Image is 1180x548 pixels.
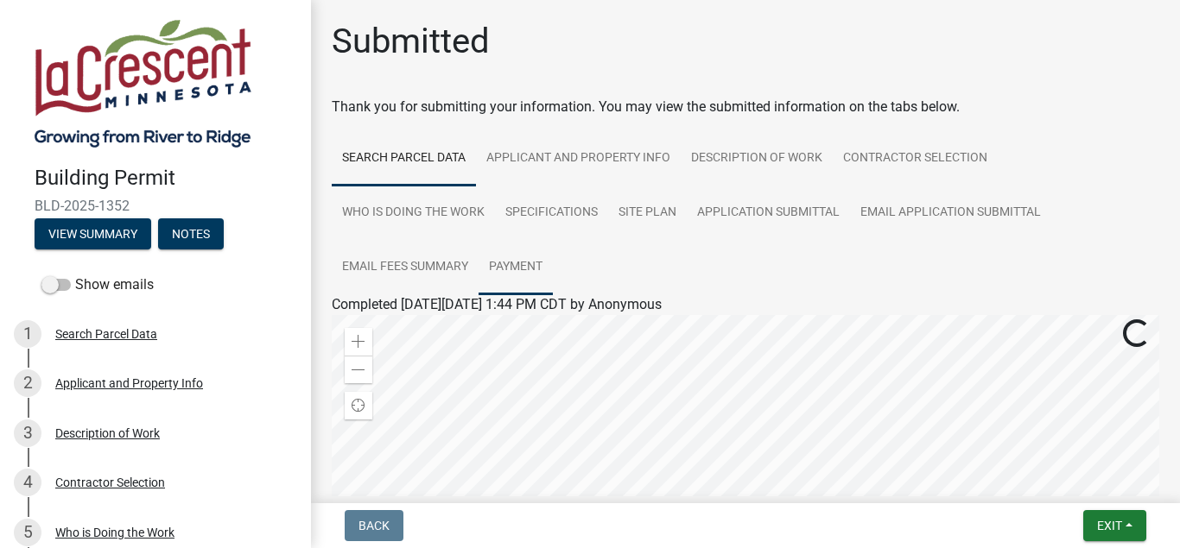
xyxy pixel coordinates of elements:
div: Zoom in [345,328,372,356]
h4: Building Permit [35,166,297,191]
a: Description of Work [681,131,833,186]
div: Applicant and Property Info [55,377,203,389]
button: View Summary [35,218,151,249]
h1: Submitted [332,21,490,62]
div: Description of Work [55,427,160,439]
a: Application Submittal [687,186,850,241]
div: 4 [14,469,41,496]
wm-modal-confirm: Summary [35,228,151,242]
button: Exit [1083,510,1146,541]
span: Completed [DATE][DATE] 1:44 PM CDT by Anonymous [332,296,662,312]
a: Payment [479,240,553,295]
div: 5 [14,519,41,546]
div: 3 [14,419,41,447]
span: Back [358,519,390,532]
div: Find my location [345,392,372,419]
a: Contractor Selection [833,131,998,186]
button: Back [345,510,403,541]
div: Search Parcel Data [55,328,157,340]
div: Contractor Selection [55,476,165,488]
a: Site Plan [608,186,687,241]
div: Zoom out [345,356,372,383]
div: 2 [14,369,41,397]
a: Specifications [495,186,608,241]
div: 1 [14,320,41,348]
div: Who is Doing the Work [55,526,174,539]
img: City of La Crescent, Minnesota [35,18,251,148]
label: Show emails [41,274,154,295]
a: Search Parcel Data [332,131,476,186]
button: Notes [158,218,224,249]
a: Email Fees Summary [332,240,479,295]
span: Exit [1097,519,1122,532]
a: Who is Doing the Work [332,186,495,241]
a: Applicant and Property Info [476,131,681,186]
span: BLD-2025-1352 [35,198,276,214]
wm-modal-confirm: Notes [158,228,224,242]
div: Thank you for submitting your information. You may view the submitted information on the tabs below. [332,97,1159,117]
a: Email Application Submittal [850,186,1051,241]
